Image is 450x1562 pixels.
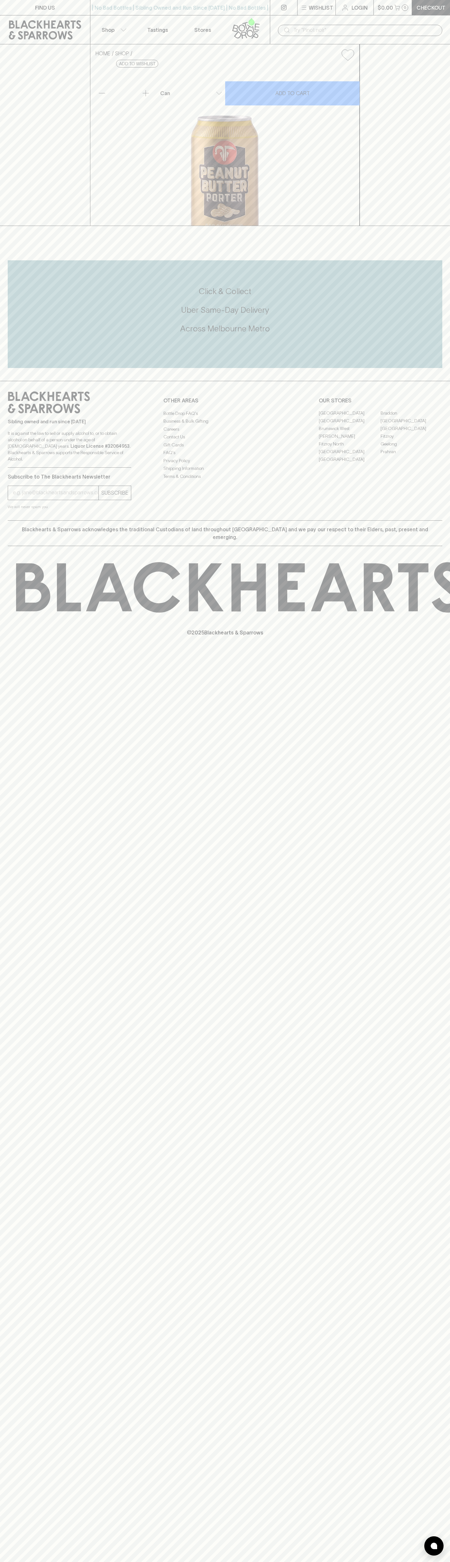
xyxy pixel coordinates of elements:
a: SHOP [115,50,129,56]
a: FAQ's [163,449,287,457]
a: [GEOGRAPHIC_DATA] [381,417,442,425]
div: Call to action block [8,260,442,368]
a: Brunswick West [319,425,381,433]
a: Shipping Information [163,465,287,472]
button: SUBSCRIBE [99,486,131,500]
p: Checkout [417,4,445,12]
p: Wishlist [309,4,333,12]
p: Subscribe to The Blackhearts Newsletter [8,473,131,480]
p: Can [160,89,170,97]
p: Sibling owned and run since [DATE] [8,418,131,425]
a: Prahran [381,448,442,456]
button: Shop [90,15,135,44]
a: [GEOGRAPHIC_DATA] [381,425,442,433]
a: [GEOGRAPHIC_DATA] [319,448,381,456]
p: OUR STORES [319,397,442,404]
strong: Liquor License #32064953 [70,444,130,449]
input: Try "Pinot noir" [293,25,437,35]
a: [PERSON_NAME] [319,433,381,440]
p: Blackhearts & Sparrows acknowledges the traditional Custodians of land throughout [GEOGRAPHIC_DAT... [13,525,437,541]
p: SUBSCRIBE [101,489,128,497]
a: Fitzroy [381,433,442,440]
a: Contact Us [163,433,287,441]
a: Privacy Policy [163,457,287,464]
a: Careers [163,425,287,433]
p: ADD TO CART [275,89,310,97]
button: Add to wishlist [339,47,357,63]
p: 0 [404,6,406,9]
a: [GEOGRAPHIC_DATA] [319,456,381,463]
a: Terms & Conditions [163,472,287,480]
a: Bottle Drop FAQ's [163,409,287,417]
p: Shop [102,26,115,34]
p: We will never spam you [8,504,131,510]
a: HOME [96,50,110,56]
div: Can [158,87,225,100]
h5: Uber Same-Day Delivery [8,305,442,315]
p: Tastings [147,26,168,34]
p: It is against the law to sell or supply alcohol to, or to obtain alcohol on behalf of a person un... [8,430,131,462]
a: Stores [180,15,225,44]
h5: Across Melbourne Metro [8,323,442,334]
a: [GEOGRAPHIC_DATA] [319,409,381,417]
button: Add to wishlist [116,60,158,67]
a: Tastings [135,15,180,44]
img: 70938.png [90,66,359,226]
p: $0.00 [378,4,393,12]
a: Geelong [381,440,442,448]
h5: Click & Collect [8,286,442,297]
a: Business & Bulk Gifting [163,417,287,425]
p: Stores [194,26,211,34]
a: Gift Cards [163,441,287,449]
a: [GEOGRAPHIC_DATA] [319,417,381,425]
p: Login [352,4,368,12]
p: FIND US [35,4,55,12]
a: Fitzroy North [319,440,381,448]
p: OTHER AREAS [163,397,287,404]
img: bubble-icon [431,1543,437,1549]
a: Braddon [381,409,442,417]
button: ADD TO CART [225,81,360,105]
input: e.g. jane@blackheartsandsparrows.com.au [13,488,98,498]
